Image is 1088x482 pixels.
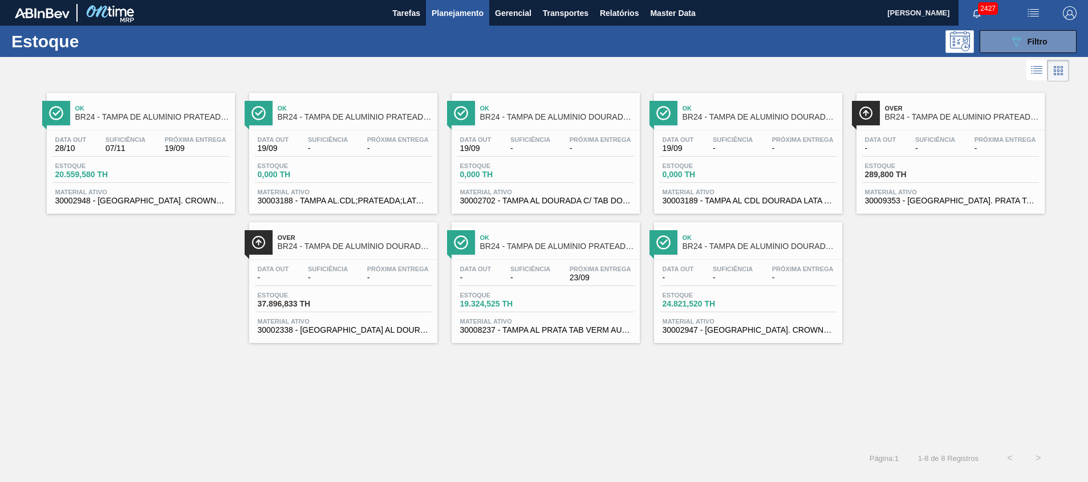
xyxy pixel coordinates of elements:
[460,318,631,325] span: Material ativo
[570,136,631,143] span: Próxima Entrega
[980,30,1077,53] button: Filtro
[278,234,432,241] span: Over
[510,265,550,272] span: Suficiência
[460,273,492,282] span: -
[570,273,631,282] span: 23/09
[55,162,135,169] span: Estoque
[241,214,443,343] a: ÍconeOverBR24 - TAMPA DE ALUMÍNIO DOURADA TAB DOURADO CROWNData out-Suficiência-Próxima Entrega-E...
[432,6,484,20] span: Planejamento
[510,144,550,153] span: -
[258,300,338,308] span: 37.896,833 TH
[460,300,540,308] span: 19.324,525 TH
[859,106,873,120] img: Ícone
[945,30,974,53] div: Pogramando: nenhum usuário selecionado
[713,265,753,272] span: Suficiência
[656,235,671,250] img: Ícone
[75,105,229,112] span: Ok
[865,144,896,153] span: -
[663,136,694,143] span: Data out
[443,84,646,214] a: ÍconeOkBR24 - TAMPA DE ALUMÍNIO DOURADA TAB DOURADOData out19/09Suficiência-Próxima Entrega-Estoq...
[870,454,899,463] span: Página : 1
[865,136,896,143] span: Data out
[663,273,694,282] span: -
[165,136,226,143] span: Próxima Entrega
[570,144,631,153] span: -
[975,144,1036,153] span: -
[308,273,348,282] span: -
[460,326,631,334] span: 30008237 - TAMPA AL PRATA TAB VERM AUTO ISE
[278,242,432,251] span: BR24 - TAMPA DE ALUMÍNIO DOURADA TAB DOURADO CROWN
[663,292,742,299] span: Estoque
[848,84,1050,214] a: ÍconeOverBR24 - TAMPA DE ALUMÍNIO PRATEADA TAB VERM BALL CDLData out-Suficiência-Próxima Entrega-...
[772,144,834,153] span: -
[916,454,979,463] span: 1 - 8 de 8 Registros
[663,300,742,308] span: 24.821,520 TH
[308,265,348,272] span: Suficiência
[258,162,338,169] span: Estoque
[367,136,429,143] span: Próxima Entrega
[663,189,834,195] span: Material ativo
[713,273,753,282] span: -
[55,170,135,179] span: 20.559,580 TH
[480,234,634,241] span: Ok
[55,197,226,205] span: 30002948 - TAMPA AL. CROWN; PRATA; ISE
[460,170,540,179] span: 0,000 TH
[1026,60,1048,81] div: Visão em Lista
[683,234,837,241] span: Ok
[367,144,429,153] span: -
[258,273,289,282] span: -
[650,6,695,20] span: Master Data
[663,170,742,179] span: 0,000 TH
[392,6,420,20] span: Tarefas
[772,273,834,282] span: -
[663,318,834,325] span: Material ativo
[308,144,348,153] span: -
[258,326,429,334] span: 30002338 - TAMPA AL DOURADA TAB DOUR AUTO ISE
[663,265,694,272] span: Data out
[915,136,955,143] span: Suficiência
[600,6,639,20] span: Relatórios
[885,113,1039,121] span: BR24 - TAMPA DE ALUMÍNIO PRATEADA TAB VERM BALL CDL
[959,5,995,21] button: Notificações
[713,144,753,153] span: -
[460,265,492,272] span: Data out
[241,84,443,214] a: ÍconeOkBR24 - TAMPA DE ALUMÍNIO PRATEADA BALL CDLData out19/09Suficiência-Próxima Entrega-Estoque...
[460,292,540,299] span: Estoque
[975,136,1036,143] span: Próxima Entrega
[308,136,348,143] span: Suficiência
[165,144,226,153] span: 19/09
[683,105,837,112] span: Ok
[885,105,1039,112] span: Over
[772,265,834,272] span: Próxima Entrega
[55,136,87,143] span: Data out
[1026,6,1040,20] img: userActions
[258,170,338,179] span: 0,000 TH
[258,144,289,153] span: 19/09
[683,242,837,251] span: BR24 - TAMPA DE ALUMÍNIO DOURADA CROWN ISE
[570,265,631,272] span: Próxima Entrega
[683,113,837,121] span: BR24 - TAMPA DE ALUMÍNIO DOURADA BALL CDL
[15,8,70,18] img: TNhmsLtSVTkK8tSr43FrP2fwEKptu5GPRR3wAAAABJRU5ErkJggg==
[978,2,998,15] span: 2427
[772,136,834,143] span: Próxima Entrega
[105,144,145,153] span: 07/11
[663,197,834,205] span: 30003189 - TAMPA AL CDL DOURADA LATA AUTOMATICA
[460,189,631,195] span: Material ativo
[480,105,634,112] span: Ok
[646,84,848,214] a: ÍconeOkBR24 - TAMPA DE ALUMÍNIO DOURADA BALL CDLData out19/09Suficiência-Próxima Entrega-Estoque0...
[258,136,289,143] span: Data out
[443,214,646,343] a: ÍconeOkBR24 - TAMPA DE ALUMÍNIO PRATEADA TAB VERMELHO ISEData out-Suficiência-Próxima Entrega23/0...
[713,136,753,143] span: Suficiência
[1024,444,1053,472] button: >
[278,105,432,112] span: Ok
[865,170,945,179] span: 289,800 TH
[251,106,266,120] img: Ícone
[510,273,550,282] span: -
[258,189,429,195] span: Material ativo
[75,113,229,121] span: BR24 - TAMPA DE ALUMÍNIO PRATEADA CROWN ISE
[1063,6,1077,20] img: Logout
[278,113,432,121] span: BR24 - TAMPA DE ALUMÍNIO PRATEADA BALL CDL
[460,197,631,205] span: 30002702 - TAMPA AL DOURADA C/ TAB DOURADO
[865,162,945,169] span: Estoque
[454,235,468,250] img: Ícone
